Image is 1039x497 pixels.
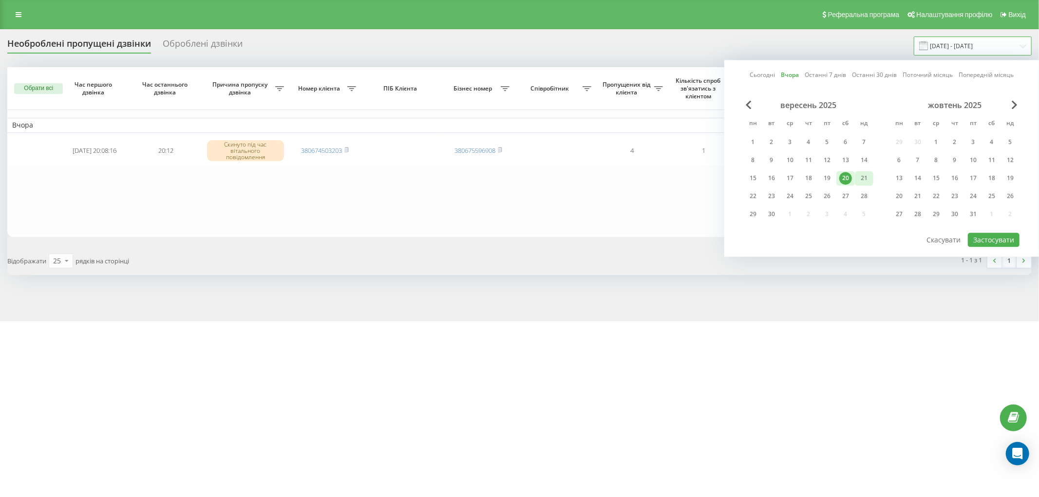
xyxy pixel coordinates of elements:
[601,81,654,96] span: Пропущених від клієнта
[747,136,759,148] div: 1
[1001,135,1020,149] div: нд 5 жовт 2025 р.
[893,208,906,221] div: 27
[762,171,781,185] div: вт 16 вер 2025 р.
[821,136,833,148] div: 5
[746,117,760,131] abbr: понеділок
[927,135,945,149] div: ср 1 жовт 2025 р.
[668,135,739,167] td: 1
[839,190,852,202] div: 27
[1004,154,1017,166] div: 12
[948,190,961,202] div: 23
[1009,11,1026,18] span: Вихід
[1004,136,1017,148] div: 5
[799,153,818,167] div: чт 11 вер 2025 р.
[893,190,906,202] div: 20
[908,171,927,185] div: вт 14 жовт 2025 р.
[818,135,836,149] div: пт 5 вер 2025 р.
[929,117,944,131] abbr: середа
[967,208,980,221] div: 31
[968,233,1020,247] button: Застосувати
[945,135,964,149] div: чт 2 жовт 2025 р.
[799,171,818,185] div: чт 18 вер 2025 р.
[947,117,962,131] abbr: четвер
[893,154,906,166] div: 6
[801,117,816,131] abbr: четвер
[519,85,583,92] span: Співробітник
[982,189,1001,203] div: сб 25 жовт 2025 р.
[746,100,752,109] span: Previous Month
[985,136,998,148] div: 4
[747,154,759,166] div: 8
[855,189,873,203] div: нд 28 вер 2025 р.
[448,85,501,92] span: Бізнес номер
[945,189,964,203] div: чт 23 жовт 2025 р.
[1003,117,1018,131] abbr: неділя
[855,135,873,149] div: нд 7 вер 2025 р.
[7,257,46,265] span: Відображати
[207,140,284,162] div: Скинуто під час вітального повідомлення
[821,172,833,184] div: 19
[903,71,953,80] a: Поточний місяць
[858,172,870,184] div: 21
[836,135,855,149] div: сб 6 вер 2025 р.
[948,136,961,148] div: 2
[967,154,980,166] div: 10
[765,190,778,202] div: 23
[838,117,853,131] abbr: субота
[747,190,759,202] div: 22
[7,38,151,54] div: Необроблені пропущені дзвінки
[1012,100,1018,109] span: Next Month
[301,146,342,155] a: 380674503203
[890,171,908,185] div: пн 13 жовт 2025 р.
[858,154,870,166] div: 14
[967,136,980,148] div: 3
[802,154,815,166] div: 11
[1002,254,1017,268] a: 1
[744,189,762,203] div: пн 22 вер 2025 р.
[982,171,1001,185] div: сб 18 жовт 2025 р.
[945,207,964,221] div: чт 30 жовт 2025 р.
[783,117,797,131] abbr: середа
[1004,190,1017,202] div: 26
[764,117,779,131] abbr: вівторок
[58,135,130,167] td: [DATE] 20:08:16
[890,100,1020,110] div: жовтень 2025
[744,207,762,221] div: пн 29 вер 2025 р.
[207,81,276,96] span: Причина пропуску дзвінка
[762,153,781,167] div: вт 9 вер 2025 р.
[962,255,982,265] div: 1 - 1 з 1
[369,85,434,92] span: ПІБ Клієнта
[930,172,943,184] div: 15
[784,190,796,202] div: 24
[781,71,799,80] a: Вчора
[799,135,818,149] div: чт 4 вер 2025 р.
[7,118,1032,132] td: Вчора
[839,154,852,166] div: 13
[294,85,347,92] span: Номер клієнта
[916,11,992,18] span: Налаштування профілю
[930,154,943,166] div: 8
[762,207,781,221] div: вт 30 вер 2025 р.
[908,189,927,203] div: вт 21 жовт 2025 р.
[765,154,778,166] div: 9
[948,154,961,166] div: 9
[927,189,945,203] div: ср 22 жовт 2025 р.
[784,154,796,166] div: 10
[945,171,964,185] div: чт 16 жовт 2025 р.
[911,172,924,184] div: 14
[802,190,815,202] div: 25
[130,135,202,167] td: 20:12
[818,171,836,185] div: пт 19 вер 2025 р.
[890,153,908,167] div: пн 6 жовт 2025 р.
[765,136,778,148] div: 2
[1004,172,1017,184] div: 19
[821,190,833,202] div: 26
[762,189,781,203] div: вт 23 вер 2025 р.
[964,153,982,167] div: пт 10 жовт 2025 р.
[1006,442,1029,465] div: Open Intercom Messenger
[747,208,759,221] div: 29
[948,208,961,221] div: 30
[744,100,873,110] div: вересень 2025
[1001,171,1020,185] div: нд 19 жовт 2025 р.
[781,135,799,149] div: ср 3 вер 2025 р.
